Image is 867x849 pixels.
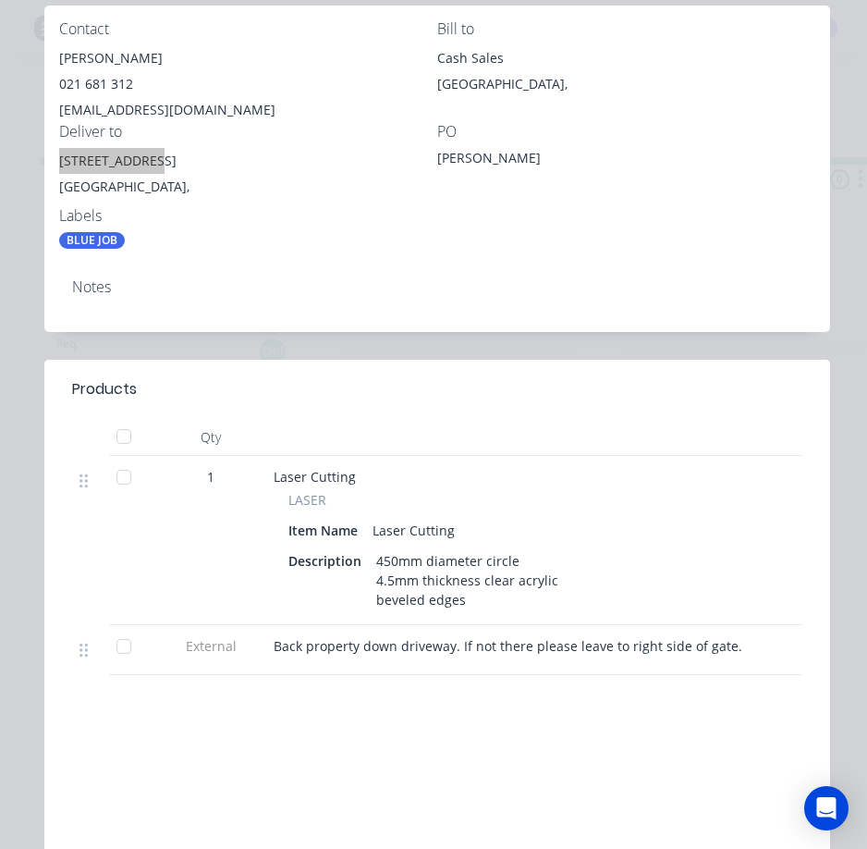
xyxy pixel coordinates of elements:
div: Deliver to [59,123,437,141]
div: 021 681 312 [59,71,437,97]
span: External [163,636,259,656]
div: [STREET_ADDRESS][GEOGRAPHIC_DATA], [59,148,437,207]
div: Item Name [288,517,365,544]
div: [EMAIL_ADDRESS][DOMAIN_NAME] [59,97,437,123]
div: PO [437,123,815,141]
div: Bill to [437,20,815,38]
div: Cash Sales [437,45,815,71]
div: Products [72,378,137,400]
div: [STREET_ADDRESS] [59,148,437,174]
span: Back property down driveway. If not there please leave to right side of gate. [274,637,742,655]
span: 1 [207,467,214,486]
div: [GEOGRAPHIC_DATA], [437,71,815,97]
div: Description [288,548,369,574]
div: Labels [59,207,437,225]
span: Laser Cutting [274,468,356,486]
div: Open Intercom Messenger [804,786,849,831]
div: [PERSON_NAME]021 681 312[EMAIL_ADDRESS][DOMAIN_NAME] [59,45,437,123]
div: [PERSON_NAME] [437,148,668,174]
div: [PERSON_NAME] [59,45,437,71]
div: Laser Cutting [365,517,462,544]
div: [GEOGRAPHIC_DATA], [59,174,437,200]
div: Contact [59,20,437,38]
div: 450mm diameter circle 4.5mm thickness clear acrylic beveled edges [369,548,566,613]
span: LASER [288,490,326,510]
div: Cash Sales[GEOGRAPHIC_DATA], [437,45,815,105]
div: Qty [155,419,266,456]
div: BLUE JOB [59,232,125,249]
div: Notes [72,278,802,296]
